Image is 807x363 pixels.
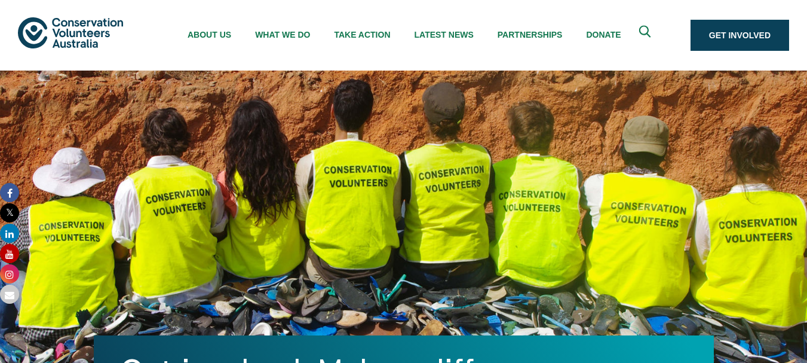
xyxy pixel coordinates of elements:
[18,17,123,48] img: logo.svg
[415,30,474,39] span: Latest News
[632,21,661,50] button: Expand search box Close search box
[188,30,231,39] span: About Us
[255,30,310,39] span: What We Do
[498,30,563,39] span: Partnerships
[586,30,621,39] span: Donate
[639,26,653,45] span: Expand search box
[334,30,390,39] span: Take Action
[691,20,789,51] a: Get Involved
